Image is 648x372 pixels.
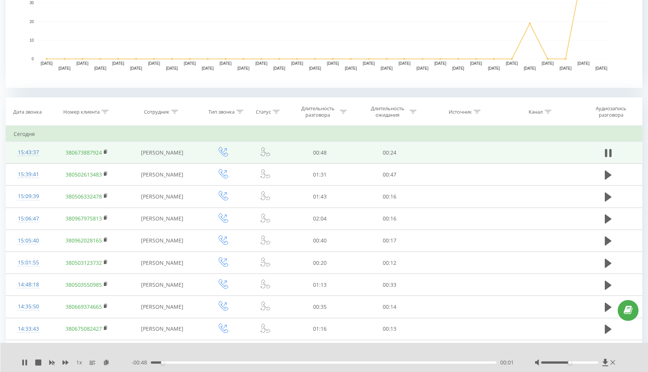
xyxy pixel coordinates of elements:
a: 380962028165 [66,237,102,244]
text: [DATE] [327,61,339,66]
div: Длительность ожидания [367,105,408,118]
td: 00:13 [355,318,424,340]
text: 10 [30,38,34,42]
div: 14:35:50 [14,299,43,314]
td: 00:16 [355,208,424,230]
text: [DATE] [560,66,572,70]
text: [DATE] [220,61,232,66]
span: 1 x [76,359,82,366]
text: [DATE] [524,66,536,70]
td: [PERSON_NAME] [123,274,201,296]
td: [PERSON_NAME] [123,296,201,318]
td: 01:39 [285,340,355,362]
td: 00:17 [355,230,424,252]
td: 00:24 [355,340,424,362]
span: 00:01 [500,359,514,366]
text: [DATE] [488,66,500,70]
td: 01:16 [285,318,355,340]
td: [PERSON_NAME] [123,252,201,274]
text: [DATE] [166,66,178,70]
div: 15:39:41 [14,167,43,182]
text: [DATE] [59,66,71,70]
a: 380967975813 [66,215,102,222]
td: 00:35 [285,296,355,318]
div: 15:06:47 [14,211,43,226]
div: 15:43:37 [14,145,43,160]
a: 380503550985 [66,281,102,288]
div: Тип звонка [208,109,235,115]
td: 01:31 [285,164,355,186]
text: [DATE] [434,61,446,66]
span: - 00:48 [131,359,151,366]
td: [PERSON_NAME] [123,208,201,230]
text: [DATE] [399,61,411,66]
text: [DATE] [291,61,303,66]
text: [DATE] [578,61,590,66]
td: 00:12 [355,252,424,274]
td: 00:14 [355,296,424,318]
text: [DATE] [77,61,89,66]
a: 380675082427 [66,325,102,332]
td: [PERSON_NAME] [123,186,201,208]
text: [DATE] [273,66,285,70]
text: [DATE] [506,61,518,66]
div: Статус [256,109,271,115]
text: [DATE] [202,66,214,70]
div: Сотрудник [144,109,169,115]
text: [DATE] [112,61,124,66]
text: 30 [30,1,34,5]
div: Канал [529,109,543,115]
td: 00:33 [355,274,424,296]
td: [PERSON_NAME] [123,164,201,186]
div: 14:48:18 [14,277,43,292]
td: 00:24 [355,142,424,164]
div: 15:05:40 [14,233,43,248]
a: 380506332478 [66,193,102,200]
div: Источник [449,109,472,115]
text: [DATE] [470,61,482,66]
td: 00:40 [285,230,355,252]
td: Сегодня [6,127,642,142]
text: [DATE] [595,66,607,70]
div: 14:33:43 [14,322,43,336]
text: [DATE] [309,66,321,70]
td: 02:04 [285,208,355,230]
td: [PERSON_NAME] [123,318,201,340]
text: [DATE] [238,66,250,70]
text: 20 [30,20,34,24]
td: 00:20 [285,252,355,274]
div: Дата звонка [13,109,42,115]
text: [DATE] [452,66,464,70]
div: Accessibility label [568,361,571,364]
div: 15:01:55 [14,255,43,270]
text: [DATE] [94,66,106,70]
a: 380503123732 [66,259,102,266]
text: [DATE] [184,61,196,66]
td: [PERSON_NAME] [123,230,201,252]
td: [PERSON_NAME] [123,340,201,362]
text: [DATE] [416,66,429,70]
text: [DATE] [345,66,357,70]
a: 380669374665 [66,303,102,310]
text: [DATE] [542,61,554,66]
td: 00:48 [285,142,355,164]
div: Номер клиента [63,109,100,115]
div: Длительность разговора [297,105,338,118]
div: Accessibility label [161,361,164,364]
td: 01:13 [285,274,355,296]
td: [PERSON_NAME] [123,142,201,164]
text: [DATE] [381,66,393,70]
a: 380502613483 [66,171,102,178]
td: 00:16 [355,186,424,208]
text: [DATE] [148,61,160,66]
text: [DATE] [255,61,268,66]
div: 15:09:39 [14,189,43,204]
td: 01:43 [285,186,355,208]
a: 380673887924 [66,149,102,156]
text: [DATE] [363,61,375,66]
td: 00:47 [355,164,424,186]
text: 0 [31,57,34,61]
text: [DATE] [130,66,142,70]
div: Аудиозапись разговора [586,105,635,118]
text: [DATE] [41,61,53,66]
